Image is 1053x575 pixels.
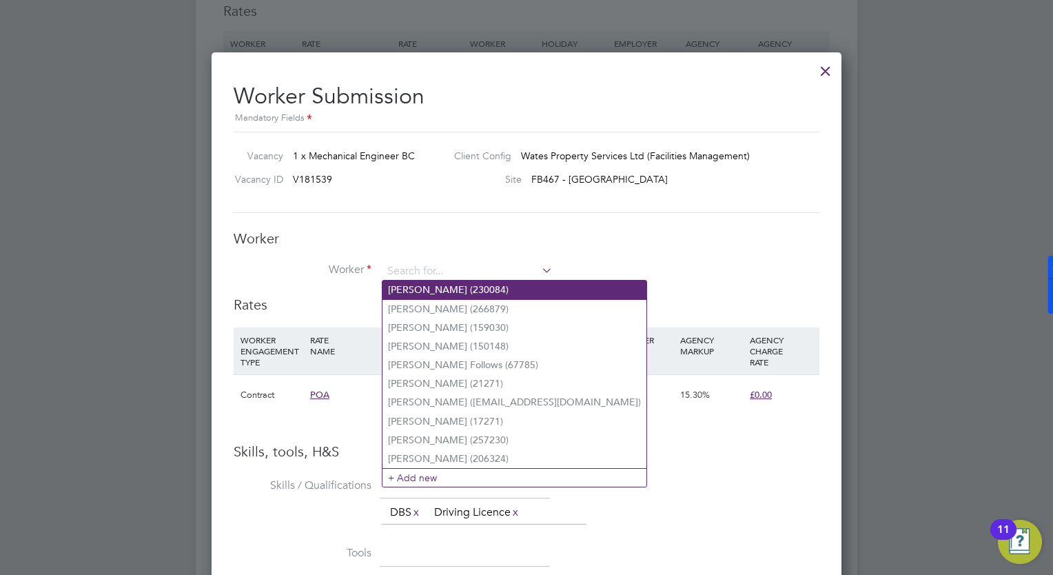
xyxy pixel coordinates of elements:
[382,319,646,337] li: [PERSON_NAME] (159030)
[234,443,819,461] h3: Skills, tools, H&S
[382,412,646,431] li: [PERSON_NAME] (17271)
[382,393,646,412] li: [PERSON_NAME] ([EMAIL_ADDRESS][DOMAIN_NAME])
[429,503,526,522] li: Driving Licence
[307,327,399,363] div: RATE NAME
[521,150,750,162] span: Wates Property Services Ltd (Facilities Management)
[385,503,427,522] li: DBS
[443,173,522,185] label: Site
[382,374,646,393] li: [PERSON_NAME] (21271)
[746,327,816,374] div: AGENCY CHARGE RATE
[310,389,329,401] span: POA
[997,529,1010,547] div: 11
[677,327,746,363] div: AGENCY MARKUP
[234,263,371,277] label: Worker
[234,296,819,314] h3: Rates
[237,375,307,415] div: Contract
[382,468,646,487] li: + Add new
[382,337,646,356] li: [PERSON_NAME] (150148)
[998,520,1042,564] button: Open Resource Center, 11 new notifications
[382,261,553,282] input: Search for...
[382,431,646,450] li: [PERSON_NAME] (257230)
[293,150,415,162] span: 1 x Mechanical Engineer BC
[382,300,646,319] li: [PERSON_NAME] (266879)
[228,173,283,185] label: Vacancy ID
[234,478,371,493] label: Skills / Qualifications
[443,150,511,162] label: Client Config
[382,356,646,374] li: [PERSON_NAME] Follows (67785)
[293,173,332,185] span: V181539
[382,281,646,299] li: [PERSON_NAME] (230084)
[228,150,283,162] label: Vacancy
[234,111,819,126] div: Mandatory Fields
[411,503,421,521] a: x
[531,173,668,185] span: FB467 - [GEOGRAPHIC_DATA]
[234,72,819,126] h2: Worker Submission
[234,230,819,248] h3: Worker
[680,389,710,401] span: 15.30%
[750,389,772,401] span: £0.00
[511,503,520,521] a: x
[234,546,371,561] label: Tools
[237,327,307,374] div: WORKER ENGAGEMENT TYPE
[382,450,646,468] li: [PERSON_NAME] (206324)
